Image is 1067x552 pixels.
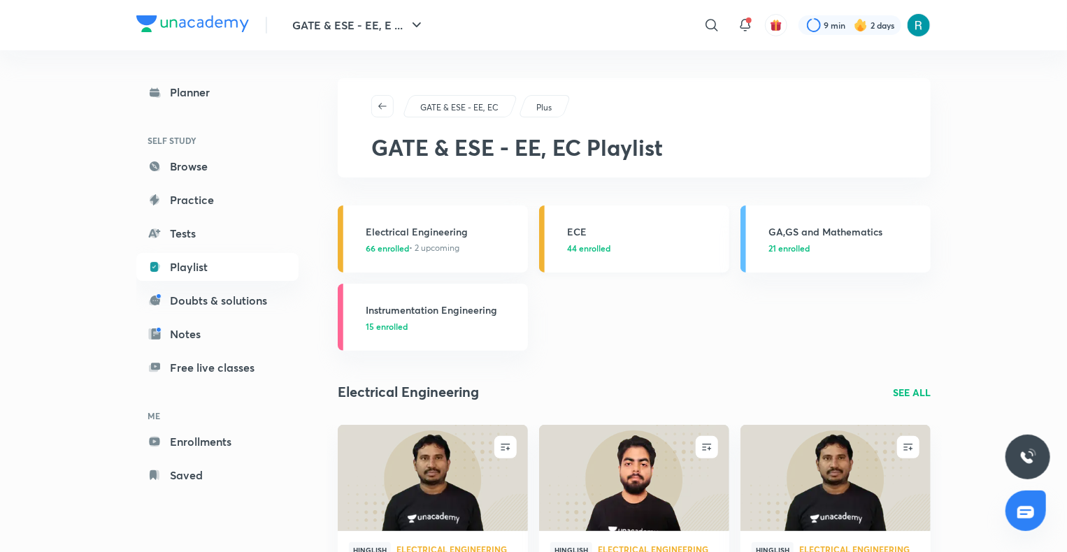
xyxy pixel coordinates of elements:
[136,461,299,489] a: Saved
[765,14,787,36] button: avatar
[338,205,528,273] a: Electrical Engineering66 enrolled• 2 upcoming
[366,242,459,254] span: • 2 upcoming
[534,101,554,114] a: Plus
[136,428,299,456] a: Enrollments
[536,101,552,114] p: Plus
[907,13,931,37] img: AaDeeTri
[136,15,249,36] a: Company Logo
[136,152,299,180] a: Browse
[136,15,249,32] img: Company Logo
[1019,449,1036,465] img: ttu
[136,129,299,152] h6: SELF STUDY
[537,423,731,532] img: new-thumbnail
[366,320,408,333] span: 15 enrolled
[567,242,610,254] span: 44 enrolled
[136,186,299,214] a: Practice
[336,423,529,532] img: new-thumbnail
[768,242,810,254] span: 21 enrolled
[136,253,299,281] a: Playlist
[338,284,528,351] a: Instrumentation Engineering15 enrolled
[768,224,922,239] h3: GA,GS and Mathematics
[738,423,932,532] img: new-thumbnail
[338,425,528,531] a: new-thumbnail
[420,101,499,114] p: GATE & ESE - EE, EC
[136,219,299,247] a: Tests
[854,18,868,32] img: streak
[740,205,931,273] a: GA,GS and Mathematics21 enrolled
[539,425,729,531] a: new-thumbnail
[371,132,663,162] span: GATE & ESE - EE, EC Playlist
[284,11,434,39] button: GATE & ESE - EE, E ...
[136,320,299,348] a: Notes
[770,19,782,31] img: avatar
[338,382,479,402] h2: Electrical Engineering
[136,354,299,382] a: Free live classes
[740,425,931,531] a: new-thumbnail
[136,78,299,106] a: Planner
[136,404,299,428] h6: ME
[418,101,501,114] a: GATE & ESE - EE, EC
[539,205,729,273] a: ECE44 enrolled
[893,385,931,400] a: SEE ALL
[366,224,520,239] h3: Electrical Engineering
[366,242,409,254] span: 66 enrolled
[567,224,721,239] h3: ECE
[366,303,520,317] h3: Instrumentation Engineering
[136,286,299,314] a: Doubts & solutions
